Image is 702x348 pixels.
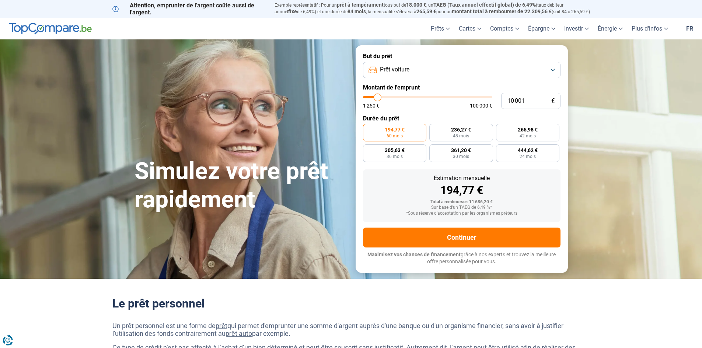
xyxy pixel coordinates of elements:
span: 361,20 € [451,148,471,153]
p: Exemple représentatif : Pour un tous but de , un (taux débiteur annuel de 6,49%) et une durée de ... [275,2,590,15]
h2: Le prêt personnel [112,296,590,310]
span: TAEG (Taux annuel effectif global) de 6,49% [433,2,536,8]
div: Estimation mensuelle [369,175,555,181]
button: Prêt voiture [363,62,560,78]
a: Plus d'infos [627,18,673,39]
span: 48 mois [453,134,469,138]
span: 1 250 € [363,103,380,108]
a: Épargne [524,18,560,39]
span: fixe [288,8,297,14]
label: But du prêt [363,53,560,60]
p: grâce à nos experts et trouvez la meilleure offre personnalisée pour vous. [363,251,560,266]
span: 60 mois [387,134,403,138]
a: Investir [560,18,593,39]
span: 18.000 € [406,2,426,8]
span: 194,77 € [385,127,405,132]
span: 100 000 € [470,103,492,108]
span: 36 mois [387,154,403,159]
p: Un prêt personnel est une forme de qui permet d'emprunter une somme d'argent auprès d'une banque ... [112,322,590,338]
a: Cartes [454,18,486,39]
span: 24 mois [520,154,536,159]
div: Sur base d'un TAEG de 6,49 %* [369,205,555,210]
span: 265,98 € [518,127,538,132]
button: Continuer [363,228,560,247]
p: Attention, emprunter de l'argent coûte aussi de l'argent. [112,2,266,16]
span: 84 mois [347,8,366,14]
span: 265,59 € [416,8,436,14]
a: Énergie [593,18,627,39]
a: prêt auto [226,330,252,337]
label: Durée du prêt [363,115,560,122]
div: Total à rembourser: 11 686,20 € [369,200,555,205]
span: 305,63 € [385,148,405,153]
h1: Simulez votre prêt rapidement [135,157,347,214]
a: prêt [216,322,227,330]
a: fr [682,18,698,39]
label: Montant de l'emprunt [363,84,560,91]
span: 236,27 € [451,127,471,132]
a: Comptes [486,18,524,39]
div: 194,77 € [369,185,555,196]
span: 30 mois [453,154,469,159]
a: Prêts [426,18,454,39]
span: Prêt voiture [380,66,409,74]
span: prêt à tempérament [337,2,384,8]
img: TopCompare [9,23,92,35]
span: 42 mois [520,134,536,138]
span: 444,62 € [518,148,538,153]
span: € [551,98,555,104]
div: *Sous réserve d'acceptation par les organismes prêteurs [369,211,555,216]
span: montant total à rembourser de 22.309,56 € [452,8,552,14]
span: Maximisez vos chances de financement [367,252,461,257]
